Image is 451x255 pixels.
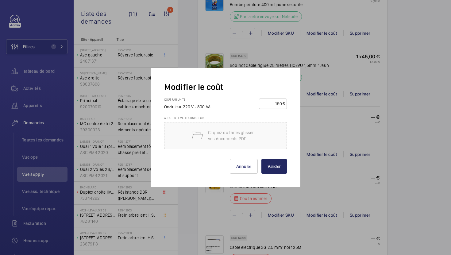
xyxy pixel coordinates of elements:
[283,101,285,107] div: €
[261,99,283,109] input: --
[164,98,217,104] h3: Coût par unité
[230,159,258,174] button: Annuler
[164,116,287,122] h3: Ajouter devis fournisseur
[164,81,287,93] h2: Modifier le coût
[208,129,260,142] p: Cliquez ou faites glisser vos documents PDF
[261,159,287,174] button: Valider
[164,104,210,109] span: Onduleur 220 V - 800 VA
